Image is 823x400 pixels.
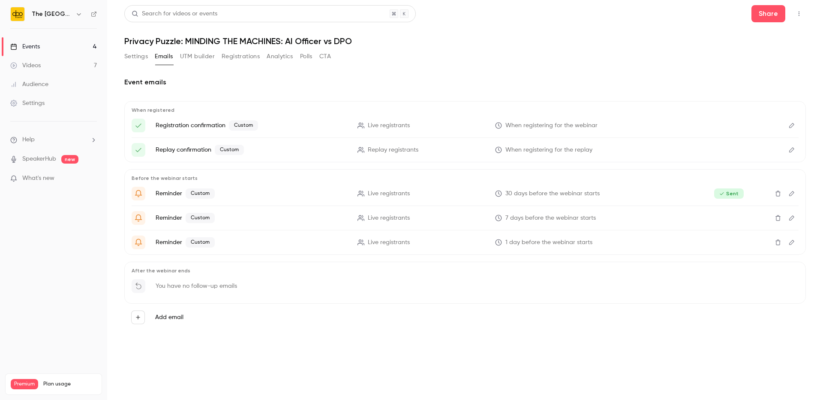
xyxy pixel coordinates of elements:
[22,135,35,144] span: Help
[11,7,24,21] img: The DPO Centre
[32,10,72,18] h6: The [GEOGRAPHIC_DATA]
[771,236,785,249] button: Delete
[132,107,799,113] p: When registered
[156,120,347,131] p: Registration confirmation
[505,189,600,198] span: 30 days before the webinar starts
[505,214,596,223] span: 7 days before the webinar starts
[10,42,40,51] div: Events
[124,50,148,63] button: Settings
[156,188,347,199] p: Reminder
[505,121,598,130] span: When registering for the webinar
[751,5,785,22] button: Share
[156,213,347,223] p: Reminder
[771,187,785,200] button: Delete
[368,238,410,247] span: Live registrants
[11,379,38,389] span: Premium
[132,9,217,18] div: Search for videos or events
[10,99,45,107] div: Settings
[155,313,183,322] label: Add email
[124,36,806,46] h1: Privacy Puzzle: MINDING THE MACHINES: AI Officer vs DPO
[61,155,78,164] span: new
[319,50,331,63] button: CTA
[505,238,592,247] span: 1 day before the webinar starts
[785,236,799,249] button: Edit
[180,50,215,63] button: UTM builder
[22,174,54,183] span: What's new
[156,145,347,155] p: Replay confirmation
[10,135,97,144] li: help-dropdown-opener
[186,237,215,248] span: Custom
[222,50,260,63] button: Registrations
[155,50,173,63] button: Emails
[186,188,215,199] span: Custom
[156,282,237,290] p: You have no follow-up emails
[10,80,48,89] div: Audience
[156,237,347,248] p: Reminder
[771,211,785,225] button: Delete
[124,77,806,87] h2: Event emails
[132,236,799,249] li: Your webinar access link for 16 September at 16:00 BST
[300,50,312,63] button: Polls
[132,119,799,132] li: You’re registered for our DPO vs AI Officer webinar&nbsp;
[368,146,418,155] span: Replay registrants
[785,119,799,132] button: Edit
[22,155,56,164] a: SpeakerHub
[43,381,96,388] span: Plan usage
[132,187,799,200] li: 30 days until: DPO vs AI Officer webinar
[368,121,410,130] span: Live registrants
[229,120,258,131] span: Custom
[186,213,215,223] span: Custom
[785,211,799,225] button: Edit
[10,61,41,70] div: Videos
[132,211,799,225] li: One week until the AI Officer vs DPO webinar
[132,175,799,182] p: Before the webinar starts
[505,146,592,155] span: When registering for the replay
[368,189,410,198] span: Live registrants
[714,188,744,199] span: Sent
[215,145,244,155] span: Custom
[368,214,410,223] span: Live registrants
[785,143,799,157] button: Edit
[267,50,293,63] button: Analytics
[132,143,799,157] li: Here's your access link to {{ event_name }}!
[785,187,799,200] button: Edit
[132,267,799,274] p: After the webinar ends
